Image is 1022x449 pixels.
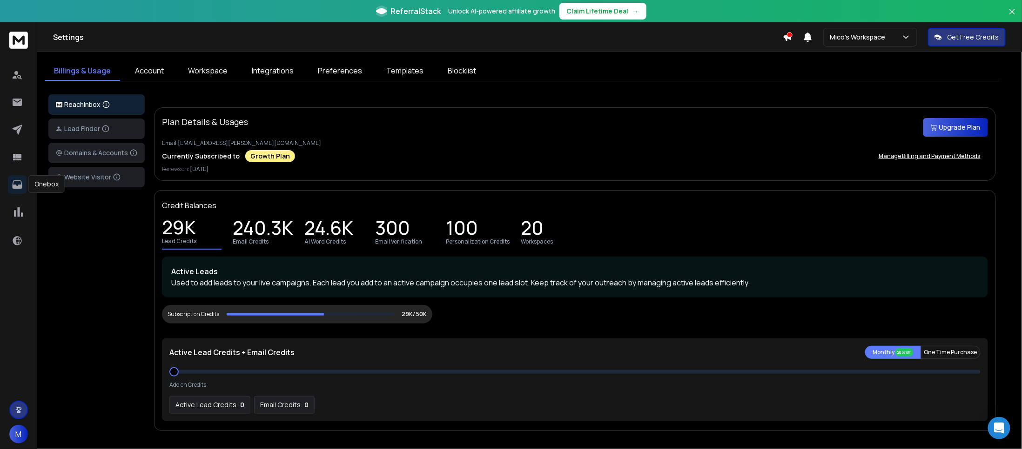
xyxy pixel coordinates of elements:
[48,119,145,139] button: Lead Finder
[632,7,639,16] span: →
[375,238,422,245] p: Email Verification
[162,200,216,211] p: Credit Balances
[391,6,441,17] span: ReferralStack
[168,310,219,318] div: Subscription Credits
[923,118,988,137] button: Upgrade Plan
[921,346,981,359] button: One Time Purchase
[377,61,433,81] a: Templates
[449,7,556,16] p: Unlock AI-powered affiliate growth
[53,32,783,43] h1: Settings
[162,139,988,147] p: Email: [EMAIL_ADDRESS][PERSON_NAME][DOMAIN_NAME]
[304,238,346,245] p: AI Word Credits
[162,223,196,236] p: 29K
[402,310,427,318] p: 29K/ 50K
[48,143,145,163] button: Domains & Accounts
[162,152,240,161] p: Currently Subscribed to
[233,238,269,245] p: Email Credits
[126,61,173,81] a: Account
[240,400,244,409] p: 0
[162,115,248,128] p: Plan Details & Usages
[871,147,988,165] button: Manage Billing and Payment Methods
[162,165,988,173] p: Renews on:
[521,238,553,245] p: Workspaces
[169,381,206,389] p: Add on Credits
[171,266,979,277] p: Active Leads
[260,400,301,409] p: Email Credits
[309,61,371,81] a: Preferences
[988,417,1010,439] div: Open Intercom Messenger
[175,400,236,409] p: Active Lead Credits
[304,400,309,409] p: 0
[559,3,646,20] button: Claim Lifetime Deal→
[162,238,196,245] p: Lead Credits
[865,346,921,359] button: Monthly 20% off
[928,28,1006,46] button: Get Free Credits
[830,33,889,42] p: Mico's Workspace
[233,223,293,236] p: 240.3K
[48,94,145,115] button: ReachInbox
[242,61,303,81] a: Integrations
[28,175,65,193] div: Onebox
[375,223,410,236] p: 300
[895,348,914,357] div: 20% off
[9,425,28,443] button: M
[179,61,237,81] a: Workspace
[446,223,478,236] p: 100
[304,223,353,236] p: 24.6K
[169,347,295,358] p: Active Lead Credits + Email Credits
[446,238,510,245] p: Personalization Credits
[438,61,485,81] a: Blocklist
[245,150,295,162] div: Growth Plan
[948,33,999,42] p: Get Free Credits
[521,223,544,236] p: 20
[48,167,145,187] button: Website Visitor
[1006,6,1018,28] button: Close banner
[171,277,979,288] p: Used to add leads to your live campaigns. Each lead you add to an active campaign occupies one le...
[879,152,981,160] p: Manage Billing and Payment Methods
[45,61,120,81] a: Billings & Usage
[190,165,208,173] span: [DATE]
[56,102,62,108] img: logo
